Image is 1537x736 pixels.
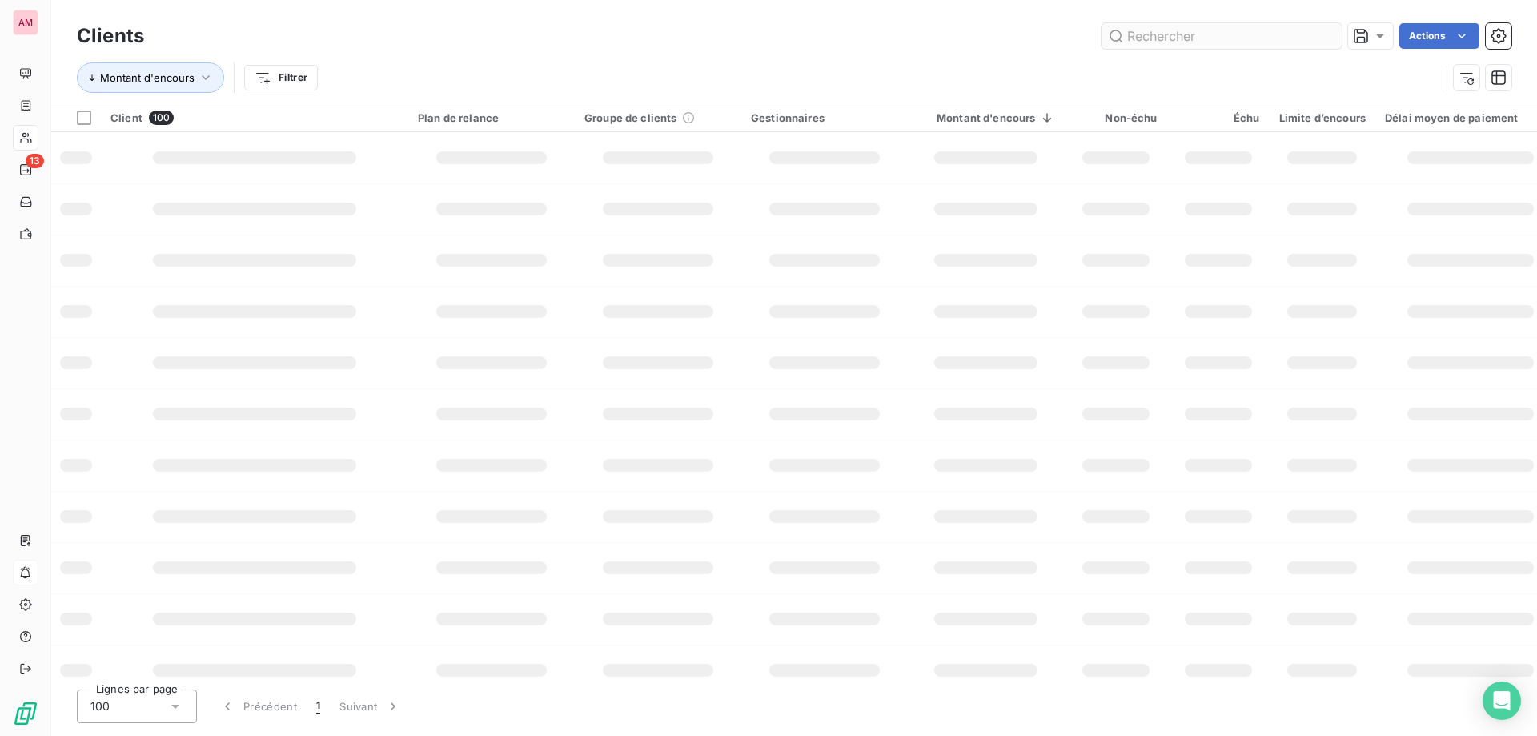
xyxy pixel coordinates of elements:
[316,698,320,714] span: 1
[751,111,898,124] div: Gestionnaires
[110,111,142,124] span: Client
[1102,23,1342,49] input: Rechercher
[418,111,565,124] div: Plan de relance
[13,701,38,726] img: Logo LeanPay
[26,154,44,168] span: 13
[210,690,307,723] button: Précédent
[1279,111,1366,124] div: Limite d’encours
[330,690,411,723] button: Suivant
[1074,111,1158,124] div: Non-échu
[1483,682,1521,720] div: Open Intercom Messenger
[1399,23,1479,49] button: Actions
[77,22,144,50] h3: Clients
[307,690,330,723] button: 1
[100,71,195,84] span: Montant d'encours
[584,111,677,124] span: Groupe de clients
[149,111,174,125] span: 100
[917,111,1055,124] div: Montant d'encours
[90,698,110,714] span: 100
[1177,111,1260,124] div: Échu
[77,62,224,93] button: Montant d'encours
[13,10,38,35] div: AM
[244,65,318,90] button: Filtrer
